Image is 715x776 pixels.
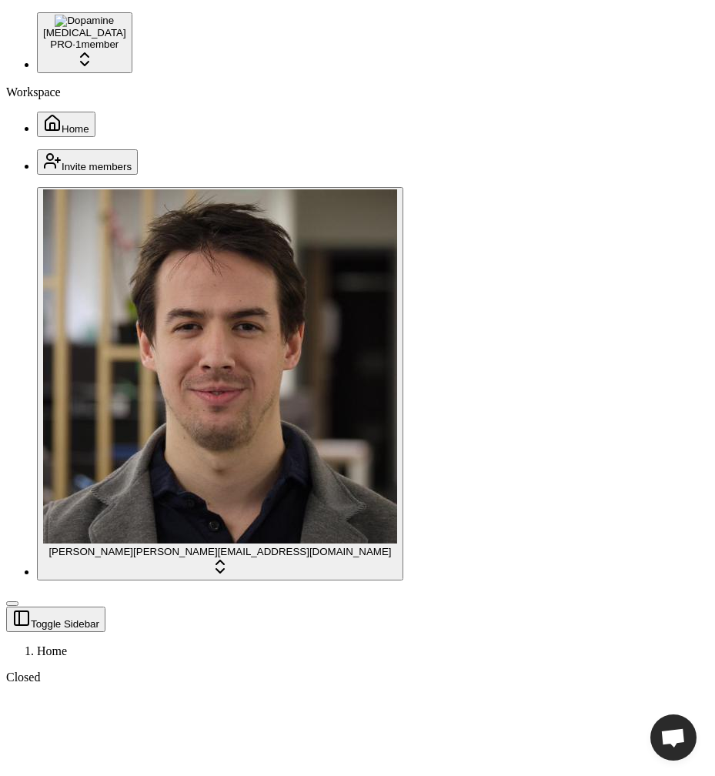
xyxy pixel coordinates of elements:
div: Workspace [6,85,709,99]
span: Invite members [62,161,132,172]
div: PRO · 1 member [43,38,126,50]
button: Home [37,112,95,137]
button: Toggle Sidebar [6,601,18,606]
span: [PERSON_NAME] [48,546,133,557]
span: Home [37,644,67,657]
span: Toggle Sidebar [31,618,99,630]
button: Dopamine[MEDICAL_DATA]PRO·1member [37,12,132,73]
span: [PERSON_NAME][EMAIL_ADDRESS][DOMAIN_NAME] [133,546,392,557]
div: [MEDICAL_DATA] [43,27,126,38]
a: Invite members [37,159,138,172]
span: Home [62,123,89,135]
div: Open chat [650,714,697,761]
button: Invite members [37,149,138,175]
img: Dopamine [55,15,114,27]
button: Toggle Sidebar [6,607,105,632]
img: Jonathan Beurel [43,189,397,544]
a: Home [37,122,95,135]
nav: breadcrumb [6,644,709,658]
button: Jonathan Beurel[PERSON_NAME][PERSON_NAME][EMAIL_ADDRESS][DOMAIN_NAME] [37,187,403,580]
span: Closed [6,671,40,684]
